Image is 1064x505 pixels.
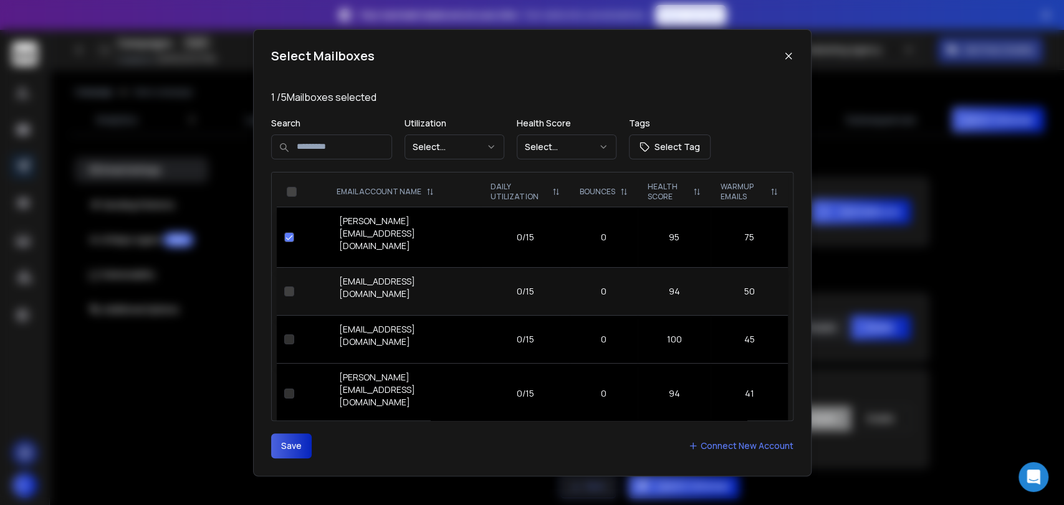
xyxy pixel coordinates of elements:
div: Open Intercom Messenger [1018,462,1048,492]
p: Health Score [517,117,616,130]
p: 1 / 5 Mailboxes selected [271,90,793,105]
p: Search [271,117,392,130]
button: Select Tag [629,135,711,159]
button: Select... [405,135,504,159]
p: Tags [629,117,711,130]
p: Utilization [405,117,504,130]
button: Select... [517,135,616,159]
